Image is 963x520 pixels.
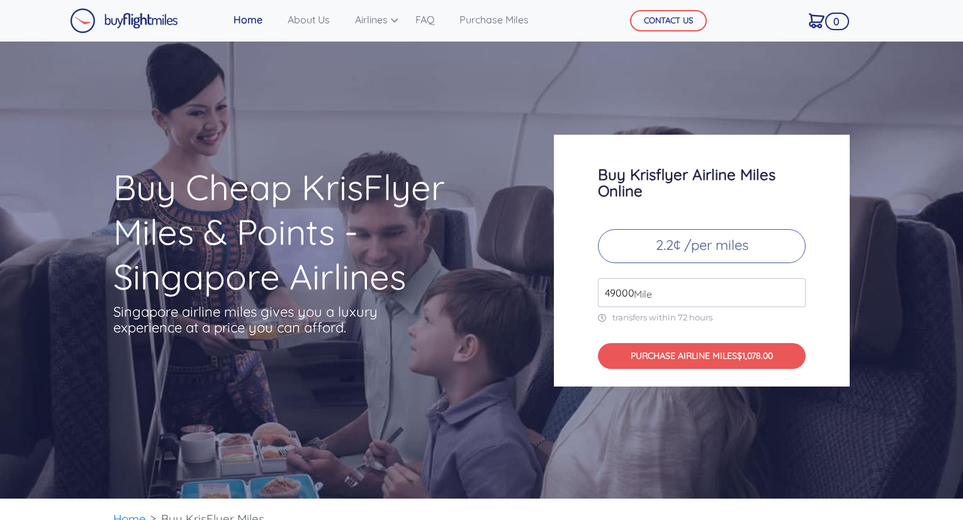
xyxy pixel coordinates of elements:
h1: Buy Cheap KrisFlyer Miles & Points - Singapore Airlines [113,165,505,299]
span: $1,078.00 [737,350,773,361]
img: Cart [809,13,825,28]
p: Singapore airline miles gives you a luxury experience at a price you can afford. [113,304,397,336]
p: transfers within 72 hours [598,312,806,323]
button: PURCHASE AIRLINE MILES$1,078.00 [598,343,806,369]
a: Buy Flight Miles Logo [70,5,178,37]
a: Purchase Miles [454,7,534,32]
h3: Buy Krisflyer Airline Miles Online [598,166,806,199]
p: 2.2¢ /per miles [598,229,806,263]
a: 0 [804,7,830,33]
img: Buy Flight Miles Logo [70,8,178,33]
span: 0 [825,13,849,30]
span: Mile [628,286,652,302]
a: Home [228,7,267,32]
a: FAQ [410,7,439,32]
button: CONTACT US [630,10,707,31]
a: About Us [283,7,335,32]
a: Airlines [350,7,395,32]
